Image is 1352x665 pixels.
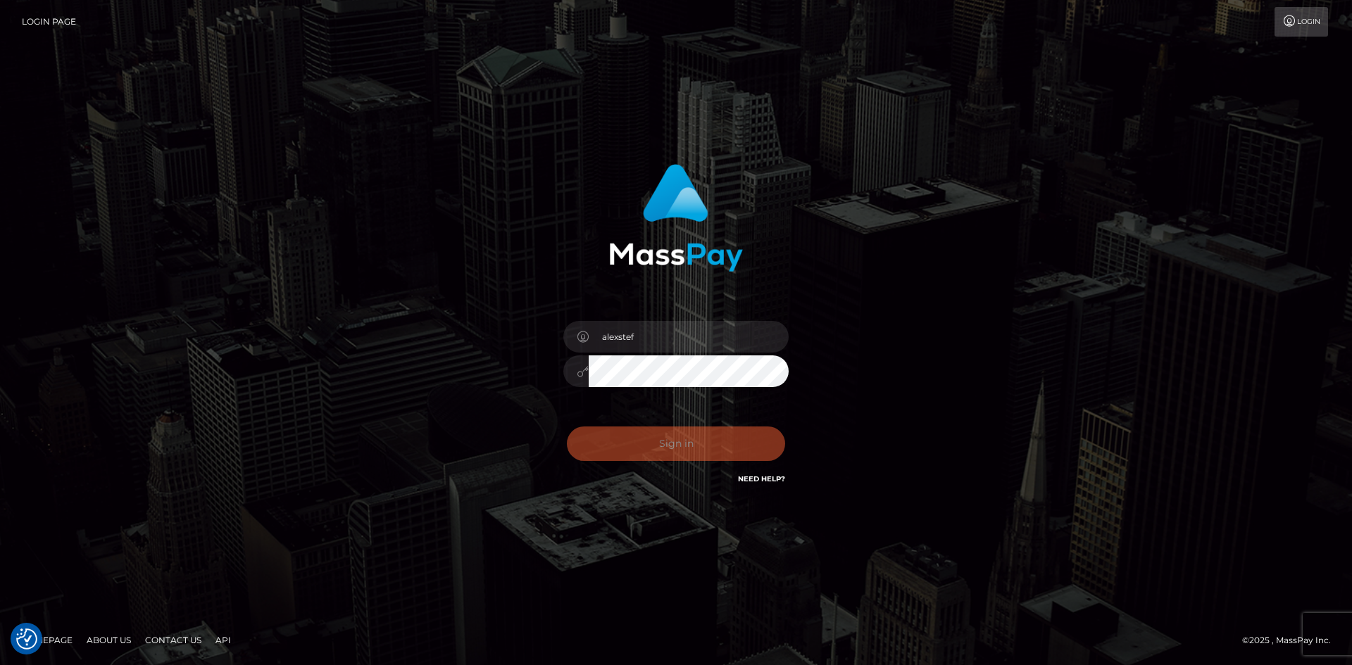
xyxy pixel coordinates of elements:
[589,321,789,353] input: Username...
[139,629,207,651] a: Contact Us
[738,474,785,483] a: Need Help?
[210,629,237,651] a: API
[16,628,37,650] img: Revisit consent button
[1275,7,1328,37] a: Login
[609,164,743,272] img: MassPay Login
[81,629,137,651] a: About Us
[1242,633,1341,648] div: © 2025 , MassPay Inc.
[22,7,76,37] a: Login Page
[15,629,78,651] a: Homepage
[16,628,37,650] button: Consent Preferences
